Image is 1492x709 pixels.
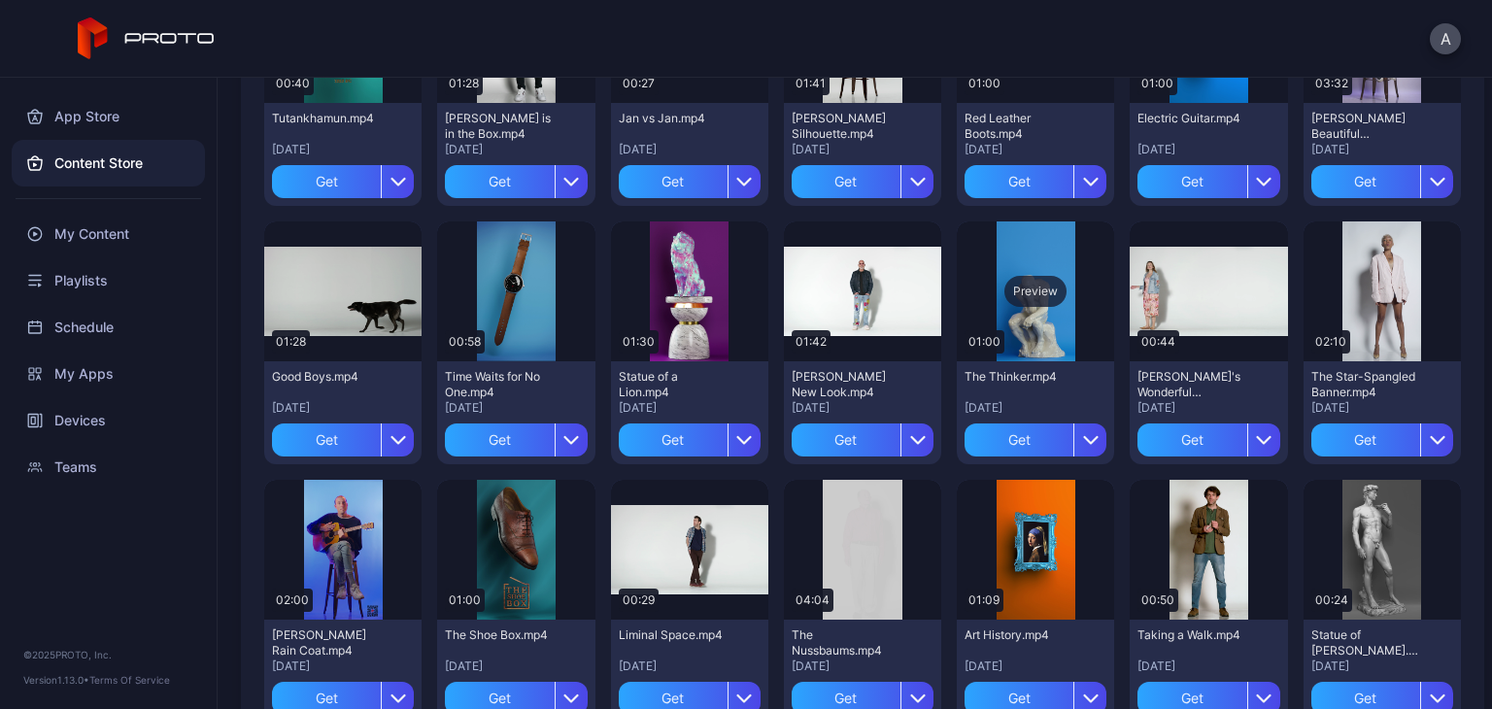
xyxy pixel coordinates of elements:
div: Get [619,165,728,198]
button: Get [619,423,761,456]
div: [DATE] [445,142,587,157]
div: Get [619,423,728,456]
a: Schedule [12,304,205,351]
div: [DATE] [1311,400,1453,416]
a: Devices [12,397,205,444]
a: Terms Of Service [89,674,170,686]
a: Playlists [12,257,205,304]
div: The Thinker.mp4 [965,369,1071,385]
button: Get [1311,165,1453,198]
div: Taking a Walk.mp4 [1137,627,1244,643]
div: [DATE] [965,658,1106,674]
button: Get [619,165,761,198]
div: The Shoe Box.mp4 [445,627,552,643]
a: My Apps [12,351,205,397]
div: [DATE] [619,658,761,674]
div: Get [1311,165,1420,198]
div: [DATE] [619,142,761,157]
button: Get [792,165,933,198]
a: Teams [12,444,205,490]
div: The Nussbaums.mp4 [792,627,899,658]
div: [DATE] [619,400,761,416]
div: Statue of David.mp4 [1311,627,1418,658]
div: [DATE] [965,142,1106,157]
div: [DATE] [792,658,933,674]
div: Get [272,423,381,456]
div: © 2025 PROTO, Inc. [23,647,193,662]
div: Get [965,165,1073,198]
div: [DATE] [1137,658,1279,674]
div: Statue of a Lion.mp4 [619,369,726,400]
button: Get [272,423,414,456]
div: Get [1137,165,1246,198]
div: The Star-Spangled Banner.mp4 [1311,369,1418,400]
div: [DATE] [1137,142,1279,157]
div: Preview [1004,276,1067,307]
div: [DATE] [445,658,587,674]
button: A [1430,23,1461,54]
button: Get [792,423,933,456]
div: [DATE] [792,142,933,157]
button: Get [445,423,587,456]
div: Get [965,423,1073,456]
div: Get [792,423,900,456]
div: [DATE] [1311,658,1453,674]
div: [DATE] [965,400,1106,416]
button: Get [1137,423,1279,456]
button: Get [1311,423,1453,456]
div: Jan vs Jan.mp4 [619,111,726,126]
div: Get [272,165,381,198]
div: Get [1311,423,1420,456]
div: Good Boys.mp4 [272,369,379,385]
div: Billy Morrison's Beautiful Disaster.mp4 [1311,111,1418,142]
div: Red Leather Boots.mp4 [965,111,1071,142]
div: [DATE] [1137,400,1279,416]
span: Version 1.13.0 • [23,674,89,686]
div: [DATE] [272,142,414,157]
button: Get [445,165,587,198]
div: Ryan Pollie's Rain Coat.mp4 [272,627,379,658]
button: Get [272,165,414,198]
div: Tutankhamun.mp4 [272,111,379,126]
div: Liminal Space.mp4 [619,627,726,643]
a: My Content [12,211,205,257]
button: Get [965,165,1106,198]
a: Content Store [12,140,205,186]
div: Time Waits for No One.mp4 [445,369,552,400]
div: Electric Guitar.mp4 [1137,111,1244,126]
div: Get [445,423,554,456]
button: Get [965,423,1106,456]
div: Billy Morrison's Silhouette.mp4 [792,111,899,142]
div: [DATE] [1311,142,1453,157]
a: App Store [12,93,205,140]
button: Get [1137,165,1279,198]
div: Howie Mandel is in the Box.mp4 [445,111,552,142]
div: Get [1137,423,1246,456]
div: [DATE] [272,400,414,416]
div: Get [445,165,554,198]
div: [DATE] [272,658,414,674]
div: Get [792,165,900,198]
div: Art History.mp4 [965,627,1071,643]
div: Meghan's Wonderful Wardrobe.mp4 [1137,369,1244,400]
div: [DATE] [445,400,587,416]
div: [DATE] [792,400,933,416]
div: Howie Mandel's New Look.mp4 [792,369,899,400]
